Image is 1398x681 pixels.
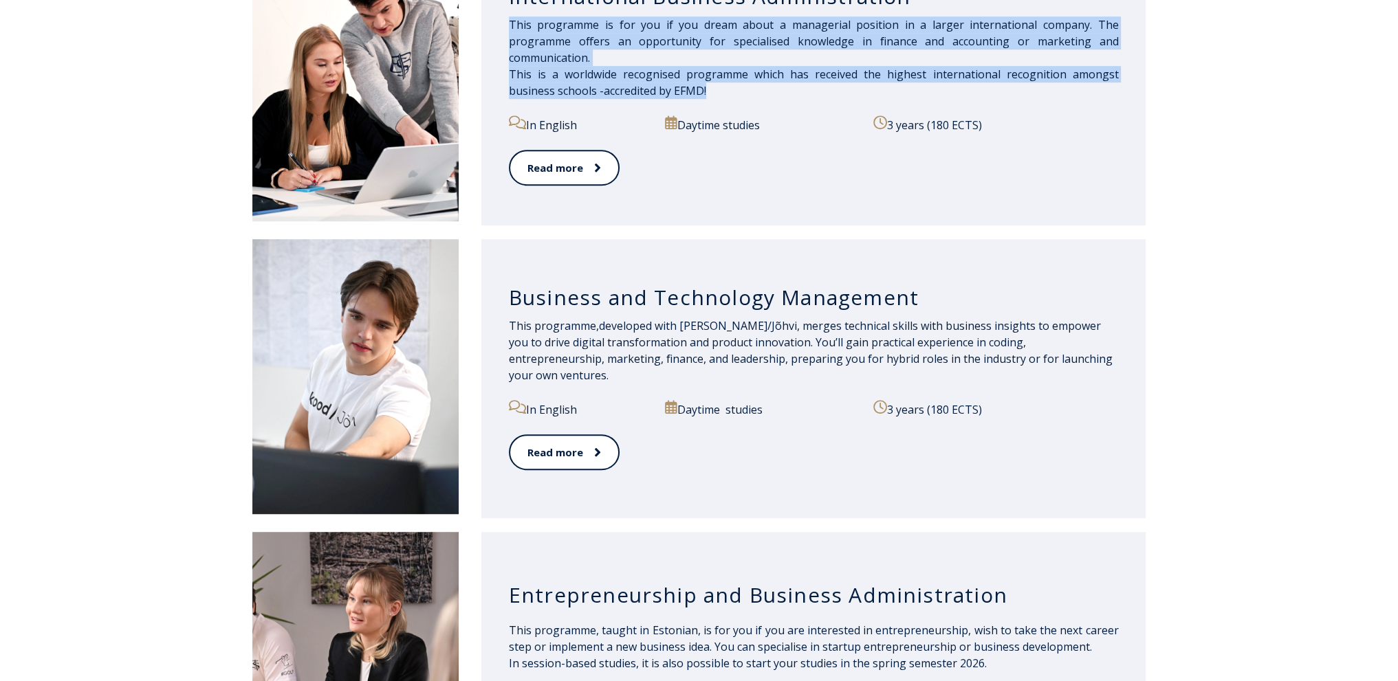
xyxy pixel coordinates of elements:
span: This programme, [509,318,599,333]
p: 3 years (180 ECTS) [873,115,1118,133]
p: Daytime studies [665,400,858,418]
a: accredited by EFMD [604,83,704,98]
h3: Entrepreneurship and Business Administration [509,582,1119,608]
p: developed with [PERSON_NAME]/Jõhvi, merges technical skills with business insights to empower you... [509,317,1119,383]
p: In English [509,400,650,418]
a: Read more [509,434,620,471]
img: Business and Technology Management [252,239,459,514]
h3: Business and Technology Management [509,284,1119,311]
span: This programme is for you if you dream about a managerial position in a larger international comp... [509,17,1119,98]
p: In English [509,115,650,133]
a: Read more [509,150,620,186]
span: This programme, taught in Estonian, is for you if you are interested in entrepreneurship, wish to... [509,623,1119,671]
p: 3 years (180 ECTS) [873,400,1118,418]
p: Daytime studies [665,115,858,133]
